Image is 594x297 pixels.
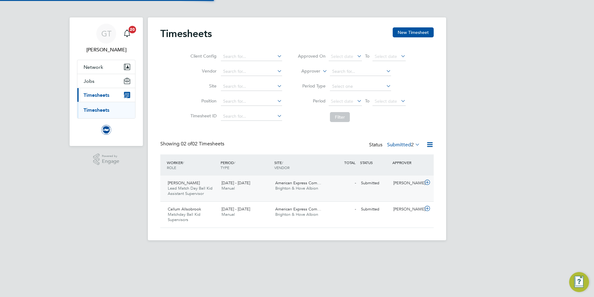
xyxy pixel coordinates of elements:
div: Showing [160,141,226,147]
span: 2 [411,142,414,148]
div: Submitted [359,204,391,214]
div: APPROVER [391,157,423,168]
label: Approver [292,68,320,74]
span: Brighton & Hove Albion [275,186,318,191]
div: Status [369,141,421,149]
label: Submitted [387,142,420,148]
span: / [282,160,283,165]
span: American Express Com… [275,206,321,212]
div: PERIOD [219,157,273,173]
label: Timesheet ID [189,113,217,119]
label: Period [298,98,326,104]
div: - [326,204,359,214]
span: ROLE [167,165,176,170]
span: Callum Allsobrook [168,206,201,212]
label: Vendor [189,68,217,74]
span: George Taylor [77,46,135,54]
span: Select date [331,98,353,104]
label: Position [189,98,217,104]
span: [DATE] - [DATE] [222,206,250,212]
button: Timesheets [77,88,135,102]
nav: Main navigation [70,17,143,146]
input: Select one [330,82,391,91]
span: Engage [102,159,119,164]
h2: Timesheets [160,27,212,40]
span: To [363,52,371,60]
label: Approved On [298,53,326,59]
span: Manual [222,212,235,217]
button: Engage Resource Center [569,272,589,292]
span: Network [84,64,103,70]
span: Jobs [84,78,94,84]
button: Jobs [77,74,135,88]
input: Search for... [221,112,282,121]
div: STATUS [359,157,391,168]
span: Timesheets [84,92,109,98]
span: / [234,160,235,165]
div: SITE [273,157,327,173]
span: 20 [129,26,136,33]
input: Search for... [221,52,282,61]
label: Period Type [298,83,326,89]
button: Network [77,60,135,74]
span: TOTAL [344,160,355,165]
span: GT [101,30,112,38]
label: Site [189,83,217,89]
a: 20 [121,24,133,44]
a: Powered byEngage [93,153,120,165]
span: / [183,160,184,165]
div: Submitted [359,178,391,188]
div: - [326,178,359,188]
span: TYPE [221,165,229,170]
div: [PERSON_NAME] [391,178,423,188]
a: GT[PERSON_NAME] [77,24,135,54]
span: 02 Timesheets [181,141,224,147]
input: Search for... [330,67,391,76]
span: Manual [222,186,235,191]
span: Select date [375,98,397,104]
span: Matchday Ball Kid Supervisors [168,212,200,222]
input: Search for... [221,97,282,106]
span: [PERSON_NAME] [168,180,200,186]
span: Select date [375,54,397,59]
a: Go to home page [77,125,135,135]
span: Select date [331,54,353,59]
span: [DATE] - [DATE] [222,180,250,186]
a: Timesheets [84,107,109,113]
span: American Express Com… [275,180,321,186]
button: New Timesheet [393,27,434,37]
span: Powered by [102,153,119,159]
span: VENDOR [274,165,290,170]
div: Timesheets [77,102,135,118]
span: Lead Match Day Ball Kid Assistant Supervisor [168,186,212,196]
span: Brighton & Hove Albion [275,212,318,217]
input: Search for... [221,67,282,76]
span: To [363,97,371,105]
img: brightonandhovealbion-logo-retina.png [101,125,111,135]
div: WORKER [165,157,219,173]
label: Client Config [189,53,217,59]
span: 02 of [181,141,192,147]
input: Search for... [221,82,282,91]
div: [PERSON_NAME] [391,204,423,214]
button: Filter [330,112,350,122]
